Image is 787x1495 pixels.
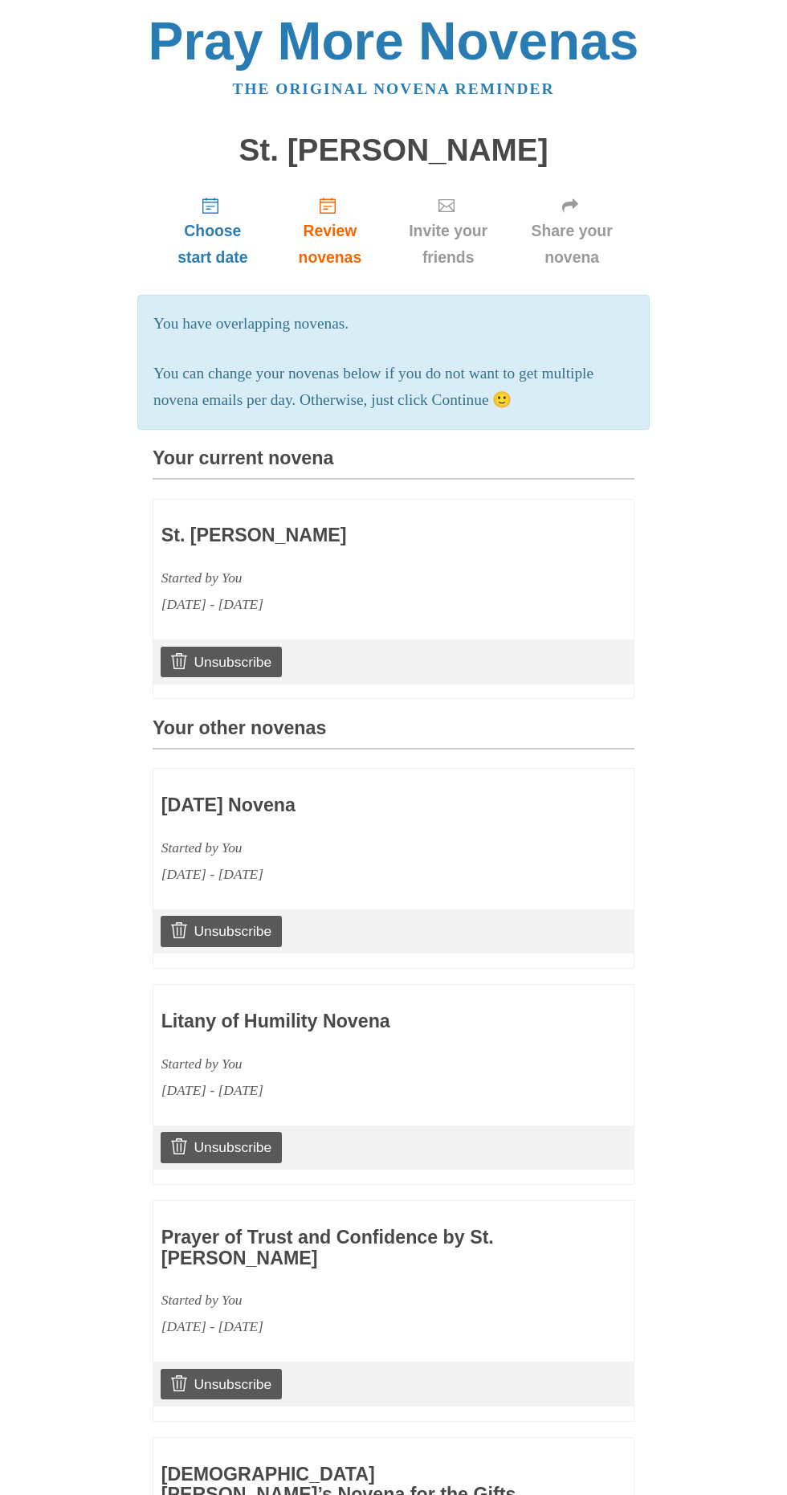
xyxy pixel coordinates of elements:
a: Unsubscribe [161,1369,282,1399]
div: [DATE] - [DATE] [161,591,532,618]
div: [DATE] - [DATE] [161,1313,532,1340]
h3: Prayer of Trust and Confidence by St. [PERSON_NAME] [161,1227,532,1268]
h1: St. [PERSON_NAME] [153,133,634,168]
div: Started by You [161,835,532,861]
h3: Your other novenas [153,718,634,750]
span: Invite your friends [403,218,493,271]
a: Review novenas [273,183,387,279]
h3: Litany of Humility Novena [161,1011,532,1032]
a: Share your novena [509,183,634,279]
div: Started by You [161,1051,532,1077]
h3: [DATE] Novena [161,795,532,816]
p: You can change your novenas below if you do not want to get multiple novena emails per day. Other... [153,361,634,414]
a: Pray More Novenas [149,11,639,71]
div: Started by You [161,1287,532,1313]
a: The original novena reminder [233,80,555,97]
a: Choose start date [153,183,273,279]
p: You have overlapping novenas. [153,311,634,337]
span: Review novenas [289,218,371,271]
a: Unsubscribe [161,916,282,946]
div: Started by You [161,565,532,591]
span: Choose start date [169,218,257,271]
a: Unsubscribe [161,1132,282,1162]
div: [DATE] - [DATE] [161,1077,532,1104]
div: [DATE] - [DATE] [161,861,532,888]
a: Invite your friends [387,183,509,279]
span: Share your novena [525,218,618,271]
h3: St. [PERSON_NAME] [161,525,532,546]
a: Unsubscribe [161,647,282,677]
h3: Your current novena [153,448,634,480]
